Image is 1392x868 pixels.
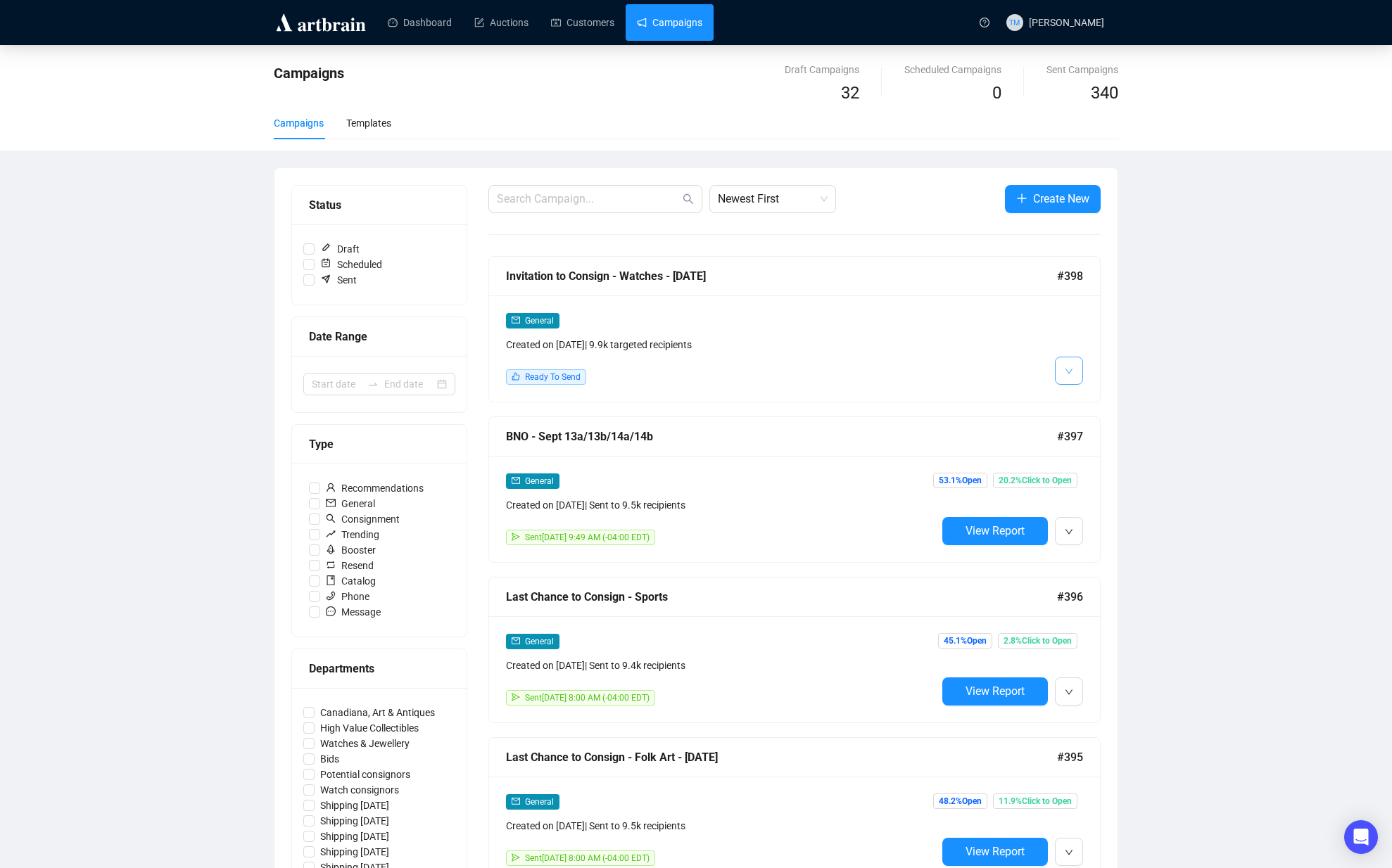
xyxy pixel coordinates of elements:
span: down [1065,848,1073,857]
span: send [512,693,520,701]
span: Draft [315,241,365,257]
span: retweet [326,560,336,570]
a: Last Chance to Consign - Sports#396mailGeneralCreated on [DATE]| Sent to 9.4k recipientssendSent[... [488,577,1101,723]
div: Created on [DATE] | Sent to 9.5k recipients [506,497,937,513]
span: Trending [320,527,385,542]
span: search [326,513,336,523]
span: Sent [315,272,362,288]
span: Message [320,604,386,620]
span: Booster [320,542,381,558]
div: Created on [DATE] | Sent to 9.4k recipients [506,658,937,673]
span: Sent [DATE] 9:49 AM (-04:00 EDT) [525,532,650,542]
div: Invitation to Consign - Watches - [DATE] [506,267,1057,285]
div: Status [309,196,450,214]
span: General [525,476,554,486]
a: Campaigns [637,4,702,41]
span: Ready To Send [525,372,581,382]
div: Campaigns [274,115,324,131]
a: Auctions [474,4,529,41]
span: Recommendations [320,480,429,496]
span: View Report [966,524,1025,537]
input: Start date [312,376,362,392]
div: Created on [DATE] | Sent to 9.5k recipients [506,818,937,834]
span: 32 [841,83,859,103]
span: High Value Collectibles [315,720,424,736]
a: Invitation to Consign - Watches - [DATE]#398mailGeneralCreated on [DATE]| 9.9k targeted recipient... [488,256,1101,402]
span: Bids [315,751,345,767]
span: General [525,316,554,326]
span: user [326,483,336,492]
span: 340 [1091,83,1118,103]
div: Templates [346,115,391,131]
span: question-circle [980,18,989,27]
div: BNO - Sept 13a/13b/14a/14b [506,428,1057,445]
span: Canadiana, Art & Antiques [315,705,441,720]
span: phone [326,591,336,601]
span: Shipping [DATE] [315,829,395,844]
span: Sent [DATE] 8:00 AM (-04:00 EDT) [525,693,650,703]
span: Consignment [320,511,405,527]
img: logo [274,11,368,34]
span: Watch consignors [315,782,405,798]
input: End date [384,376,434,392]
span: 11.9% Click to Open [993,793,1077,809]
span: 45.1% Open [938,633,992,649]
div: Departments [309,660,450,677]
a: BNO - Sept 13a/13b/14a/14b#397mailGeneralCreated on [DATE]| Sent to 9.5k recipientssendSent[DATE]... [488,416,1101,563]
span: Shipping [DATE] [315,844,395,860]
div: Scheduled Campaigns [904,62,1001,77]
span: TM [1009,16,1020,28]
span: Newest First [718,186,828,212]
span: #397 [1057,428,1083,445]
span: like [512,372,520,381]
span: message [326,606,336,616]
span: #395 [1057,748,1083,766]
span: Sent [DATE] 8:00 AM (-04:00 EDT) [525,853,650,863]
span: mail [326,498,336,508]
span: mail [512,637,520,645]
div: Type [309,435,450,453]
span: Watches & Jewellery [315,736,415,751]
button: View Report [942,677,1048,706]
span: down [1065,688,1073,696]
button: Create New [1005,185,1101,213]
span: to [367,378,379,390]
span: #398 [1057,267,1083,285]
span: #396 [1057,588,1083,606]
span: 48.2% Open [933,793,987,809]
span: Phone [320,589,375,604]
span: swap-right [367,378,379,390]
span: search [683,193,694,205]
span: mail [512,316,520,324]
span: mail [512,797,520,805]
button: View Report [942,838,1048,866]
span: Scheduled [315,257,388,272]
span: View Report [966,845,1025,858]
span: 20.2% Click to Open [993,473,1077,488]
span: General [320,496,381,511]
span: Shipping [DATE] [315,798,395,813]
span: Shipping [DATE] [315,813,395,829]
span: rise [326,529,336,539]
span: Create New [1033,190,1089,208]
div: Date Range [309,328,450,345]
span: Resend [320,558,379,573]
input: Search Campaign... [497,191,680,208]
span: send [512,853,520,862]
span: View Report [966,684,1025,698]
div: Draft Campaigns [785,62,859,77]
div: Last Chance to Consign - Sports [506,588,1057,606]
span: rocket [326,544,336,554]
div: Sent Campaigns [1046,62,1118,77]
span: down [1065,528,1073,536]
div: Open Intercom Messenger [1344,820,1378,854]
span: [PERSON_NAME] [1029,17,1104,28]
div: Created on [DATE] | 9.9k targeted recipients [506,337,937,352]
span: General [525,637,554,646]
span: Catalog [320,573,381,589]
span: 0 [992,83,1001,103]
span: 53.1% Open [933,473,987,488]
span: General [525,797,554,807]
span: down [1065,367,1073,376]
button: View Report [942,517,1048,545]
